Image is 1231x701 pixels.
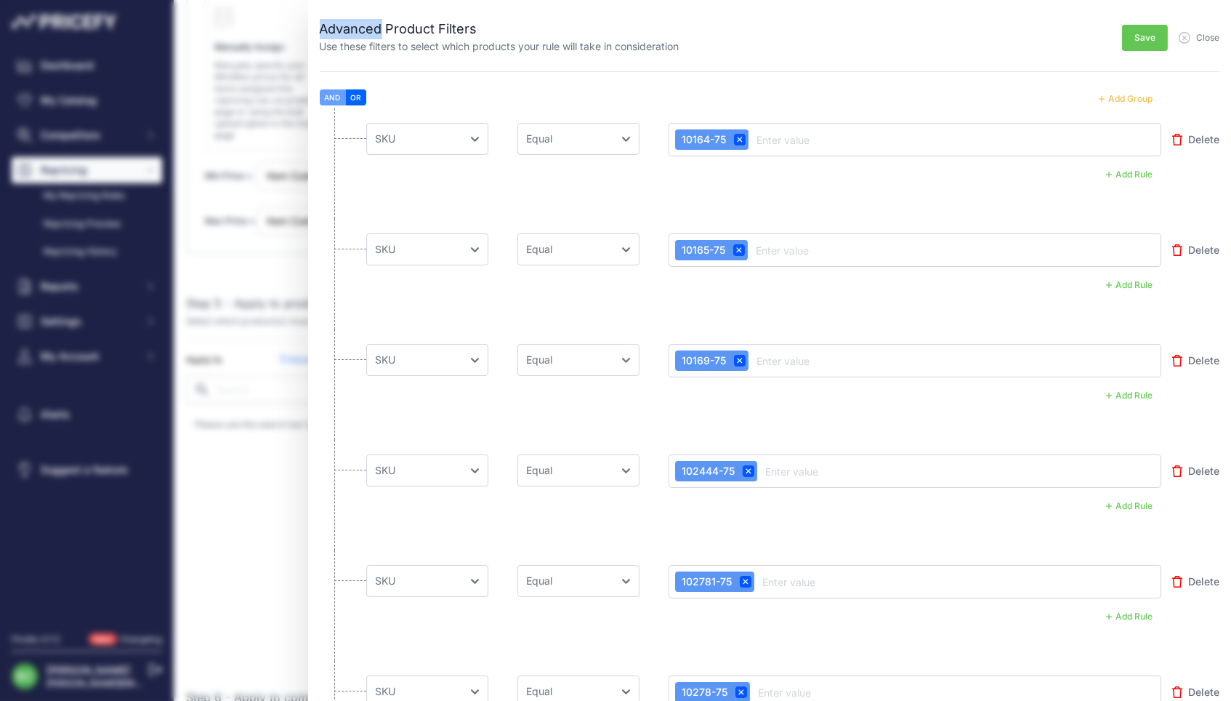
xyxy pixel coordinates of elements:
[320,19,679,39] h2: Advanced Product Filters
[1097,386,1161,405] button: Add Rule
[1097,165,1161,184] button: Add Rule
[754,241,870,259] input: Enter value
[1134,32,1155,44] span: Save
[1172,236,1219,265] button: Delete
[1188,574,1219,589] span: Delete
[678,353,727,368] span: 10169-75
[1188,132,1219,147] span: Delete
[678,132,727,147] span: 10164-75
[1188,464,1219,478] span: Delete
[1172,346,1219,375] button: Delete
[1090,89,1161,108] button: Add Group
[1097,497,1161,516] button: Add Rule
[756,684,872,701] input: Enter value
[1188,353,1219,368] span: Delete
[678,464,735,478] span: 102444-75
[1097,607,1161,626] button: Add Rule
[320,39,679,54] p: Use these filters to select which products your rule will take in consideration
[763,462,879,480] input: Enter value
[678,685,728,700] span: 10278-75
[1188,685,1219,700] span: Delete
[760,573,876,590] input: Enter value
[1122,25,1168,51] button: Save
[320,89,346,105] button: AND
[1172,567,1219,596] button: Delete
[346,89,366,105] button: OR
[754,131,871,148] input: Enter value
[1172,457,1219,486] button: Delete
[678,574,732,589] span: 102781-75
[678,243,726,257] span: 10165-75
[1172,125,1219,154] button: Delete
[1097,276,1161,295] button: Add Rule
[754,352,871,369] input: Enter value
[1188,243,1219,257] span: Delete
[1196,32,1219,44] span: Close
[1179,23,1219,44] button: Close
